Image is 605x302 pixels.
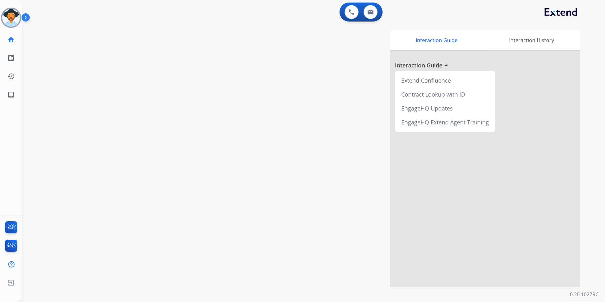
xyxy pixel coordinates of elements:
div: Interaction History [483,30,580,50]
p: 0.20.1027RC [570,291,599,298]
div: EngageHQ Updates [397,101,493,115]
div: Interaction Guide [390,30,483,50]
mat-icon: home [7,36,15,43]
div: EngageHQ Extend Agent Training [397,115,493,129]
mat-icon: history [7,72,15,80]
img: avatar [2,9,20,27]
mat-icon: list_alt [7,54,15,62]
div: Contract Lookup with ID [397,87,493,101]
mat-icon: inbox [7,91,15,98]
div: Extend Confluence [397,73,493,87]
